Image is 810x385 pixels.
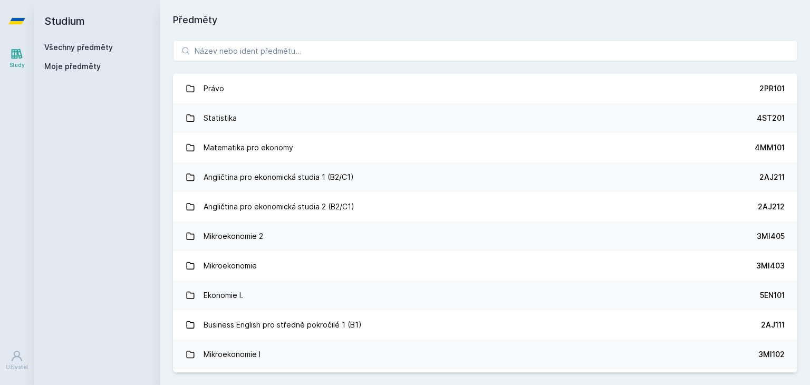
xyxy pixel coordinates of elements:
[173,310,797,340] a: Business English pro středně pokročilé 1 (B1) 2AJ111
[173,162,797,192] a: Angličtina pro ekonomická studia 1 (B2/C1) 2AJ211
[173,281,797,310] a: Ekonomie I. 5EN101
[204,137,293,158] div: Matematika pro ekonomy
[759,83,785,94] div: 2PR101
[204,255,257,276] div: Mikroekonomie
[173,74,797,103] a: Právo 2PR101
[755,142,785,153] div: 4MM101
[204,285,243,306] div: Ekonomie I.
[204,226,263,247] div: Mikroekonomie 2
[204,314,362,335] div: Business English pro středně pokročilé 1 (B1)
[758,349,785,360] div: 3MI102
[173,340,797,369] a: Mikroekonomie I 3MI102
[758,201,785,212] div: 2AJ212
[204,78,224,99] div: Právo
[204,167,354,188] div: Angličtina pro ekonomická studia 1 (B2/C1)
[204,344,261,365] div: Mikroekonomie I
[2,42,32,74] a: Study
[44,61,101,72] span: Moje předměty
[760,290,785,301] div: 5EN101
[173,192,797,222] a: Angličtina pro ekonomická studia 2 (B2/C1) 2AJ212
[757,113,785,123] div: 4ST201
[759,172,785,182] div: 2AJ211
[761,320,785,330] div: 2AJ111
[173,40,797,61] input: Název nebo ident předmětu…
[204,108,237,129] div: Statistika
[204,196,354,217] div: Angličtina pro ekonomická studia 2 (B2/C1)
[756,261,785,271] div: 3MI403
[173,13,797,27] h1: Předměty
[9,61,25,69] div: Study
[173,103,797,133] a: Statistika 4ST201
[173,251,797,281] a: Mikroekonomie 3MI403
[44,43,113,52] a: Všechny předměty
[173,222,797,251] a: Mikroekonomie 2 3MI405
[2,344,32,377] a: Uživatel
[173,133,797,162] a: Matematika pro ekonomy 4MM101
[6,363,28,371] div: Uživatel
[757,231,785,242] div: 3MI405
